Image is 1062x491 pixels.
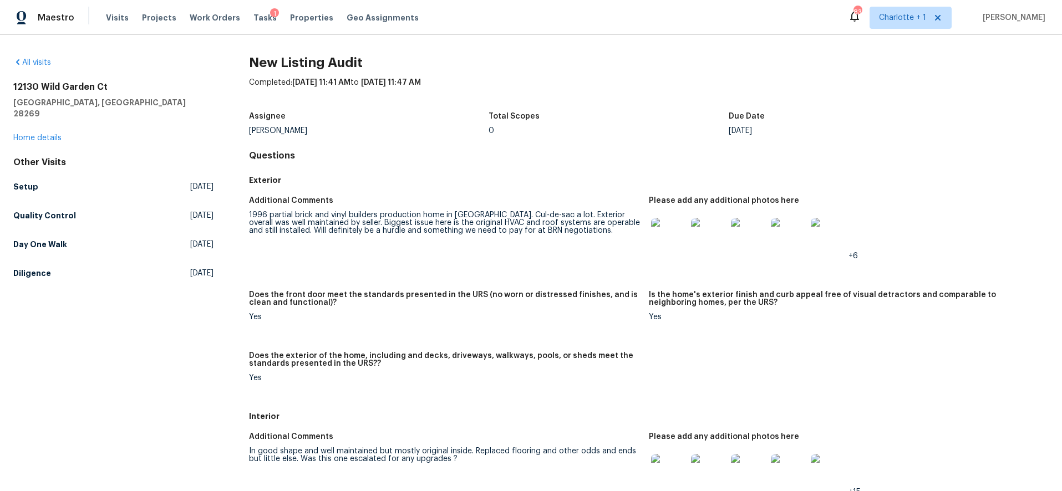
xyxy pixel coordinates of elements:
div: In good shape and well maintained but mostly original inside. Replaced flooring and other odds an... [249,447,640,463]
span: Visits [106,12,129,23]
div: Completed: to [249,77,1049,106]
h5: Day One Walk [13,239,67,250]
h5: Assignee [249,112,286,120]
div: [PERSON_NAME] [249,127,489,135]
h5: Is the home's exterior finish and curb appeal free of visual detractors and comparable to neighbo... [649,291,1040,306]
div: Other Visits [13,157,214,168]
h5: Additional Comments [249,197,333,204]
span: [DATE] [190,268,214,279]
span: Projects [142,12,176,23]
h5: Please add any additional photos here [649,433,799,441]
h4: Questions [249,150,1049,161]
h2: New Listing Audit [249,57,1049,68]
div: 0 [489,127,729,135]
span: [DATE] [190,181,214,192]
h5: [GEOGRAPHIC_DATA], [GEOGRAPHIC_DATA] 28269 [13,97,214,119]
span: +6 [848,252,858,260]
div: Yes [249,374,640,382]
a: Day One Walk[DATE] [13,234,214,254]
h5: Total Scopes [489,112,540,120]
h5: Exterior [249,175,1049,186]
span: Work Orders [190,12,240,23]
a: All visits [13,59,51,67]
a: Setup[DATE] [13,177,214,197]
div: [DATE] [729,127,969,135]
div: 1996 partial brick and vinyl builders production home in [GEOGRAPHIC_DATA]. Cul-de-sac a lot. Ext... [249,211,640,234]
div: 1 [270,8,279,19]
div: Yes [649,313,1040,321]
h2: 12130 Wild Garden Ct [13,81,214,93]
span: Properties [290,12,333,23]
h5: Due Date [729,112,765,120]
h5: Interior [249,411,1049,422]
h5: Please add any additional photos here [649,197,799,204]
h5: Diligence [13,268,51,279]
h5: Quality Control [13,210,76,221]
h5: Does the exterior of the home, including and decks, driveways, walkways, pools, or sheds meet the... [249,352,640,367]
span: [DATE] [190,239,214,250]
span: Charlotte + 1 [879,12,926,23]
span: Tasks [253,14,277,22]
span: [DATE] 11:41 AM [292,79,350,86]
a: Diligence[DATE] [13,263,214,283]
span: [DATE] [190,210,214,221]
span: Maestro [38,12,74,23]
a: Quality Control[DATE] [13,206,214,226]
span: [DATE] 11:47 AM [361,79,421,86]
div: Yes [249,313,640,321]
h5: Additional Comments [249,433,333,441]
div: 83 [853,7,861,18]
span: Geo Assignments [347,12,419,23]
h5: Does the front door meet the standards presented in the URS (no worn or distressed finishes, and ... [249,291,640,306]
span: [PERSON_NAME] [978,12,1045,23]
h5: Setup [13,181,38,192]
a: Home details [13,134,62,142]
